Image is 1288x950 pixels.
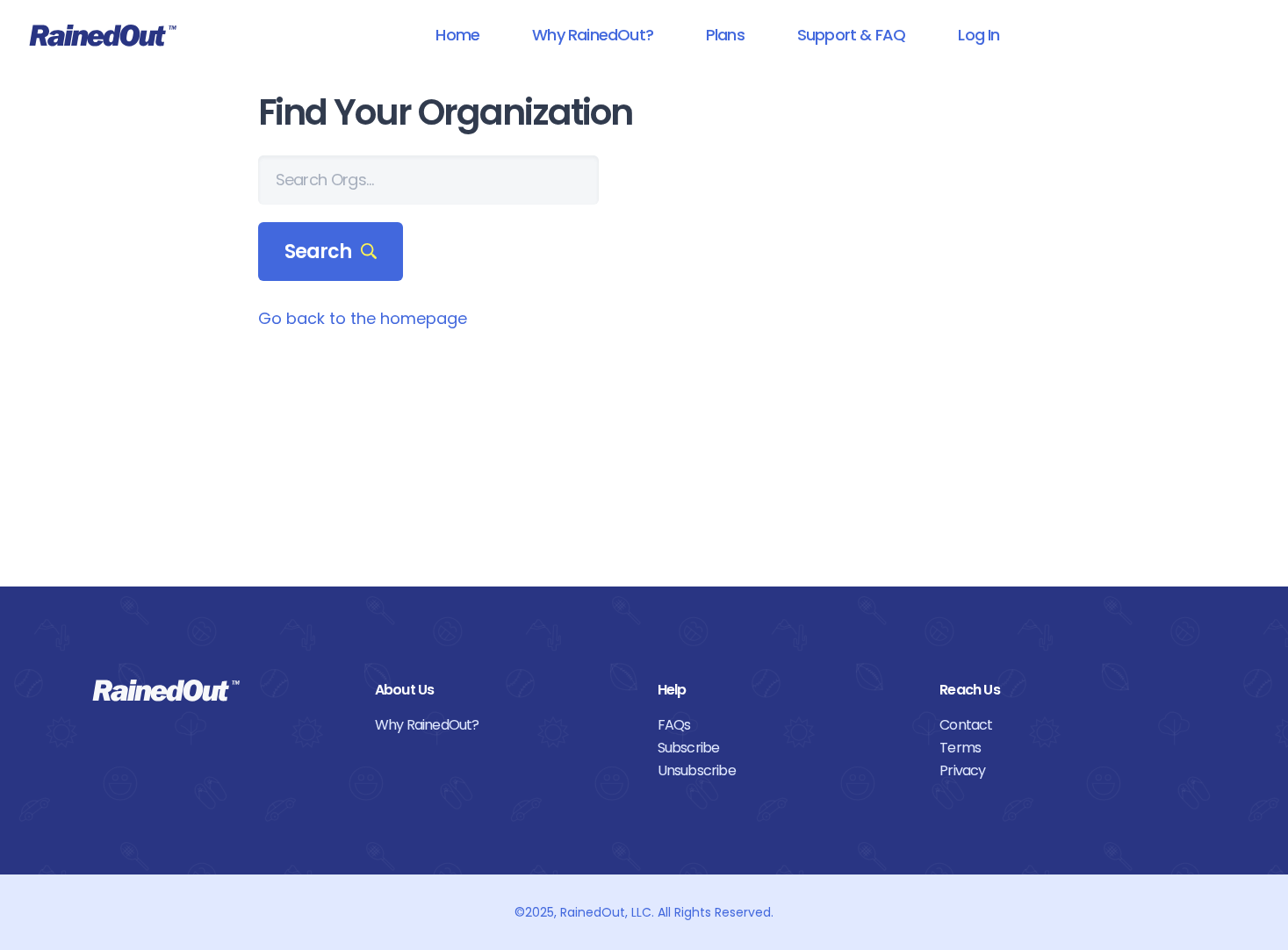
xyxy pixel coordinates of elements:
a: Privacy [939,759,1196,782]
input: Search Orgs… [258,155,599,205]
a: Support & FAQ [774,15,928,54]
h1: Find Your Organization [258,93,1031,133]
a: Plans [683,15,767,54]
a: FAQs [658,714,914,737]
div: About Us [375,679,631,702]
a: Home [413,15,502,54]
div: Search [258,222,404,282]
div: Help [658,679,914,702]
a: Terms [939,737,1196,759]
a: Unsubscribe [658,759,914,782]
a: Contact [939,714,1196,737]
a: Why RainedOut? [509,15,676,54]
a: Subscribe [658,737,914,759]
a: Go back to the homepage [258,307,467,329]
a: Why RainedOut? [375,714,631,737]
div: Reach Us [939,679,1196,702]
a: Log In [935,15,1022,54]
span: Search [284,240,378,264]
